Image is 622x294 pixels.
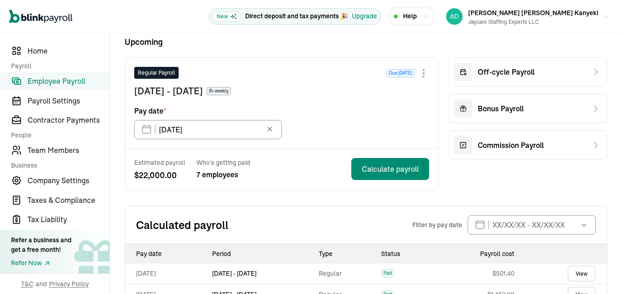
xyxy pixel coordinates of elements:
button: Help [388,7,436,25]
button: Calculate payroll [351,158,429,180]
td: [DATE] [125,263,208,284]
th: Pay date [125,245,208,263]
iframe: Chat Widget [576,250,622,294]
span: Taxes & Compliance [27,195,109,206]
td: [DATE] - [DATE] [208,263,315,284]
button: [PERSON_NAME] [PERSON_NAME] KanyekiJaycare Staffing Experts LLC [442,5,613,28]
input: XX/XX/XX [134,120,282,139]
span: Help [403,11,417,21]
span: New [213,11,241,22]
button: Upgrade [352,11,377,21]
span: [DATE] - [DATE] [134,84,203,98]
span: Filter by pay date [412,220,462,229]
th: Payroll cost [432,245,518,263]
span: Employee Payroll [27,76,109,87]
span: Business [11,161,104,170]
span: Estimated payroll [134,158,186,167]
span: Regular Payroll [138,69,175,77]
th: Period [208,245,315,263]
span: Due [DATE] [387,69,415,77]
span: Pay date [134,105,166,116]
span: Payroll [11,61,104,71]
p: Direct deposit and tax payments 🎉 [245,11,348,21]
a: Refer Now [11,258,71,268]
span: Bonus Payroll [478,103,524,114]
span: Upcoming [125,36,607,48]
span: Privacy Policy [49,279,89,289]
th: Type [315,245,377,263]
input: XX/XX/XX - XX/XX/XX [468,215,596,234]
span: Who’s getting paid [196,158,250,167]
span: Paid [381,269,394,278]
span: T&C [21,279,33,289]
h2: Calculated payroll [136,218,412,232]
span: Company Settings [27,175,109,186]
th: Status [377,245,432,263]
a: View [567,266,596,282]
span: $ 501.40 [492,269,514,278]
span: Home [27,45,109,56]
span: Team Members [27,145,109,156]
span: Commission Payroll [478,140,544,151]
span: People [11,131,104,140]
td: Regular [315,263,377,284]
nav: Global [9,3,72,30]
span: Tax Liability [27,214,109,225]
span: [PERSON_NAME] [PERSON_NAME] Kanyeki [468,9,598,17]
span: Bi-weekly [207,87,231,95]
span: Off-cycle Payroll [478,66,535,77]
div: Jaycare Staffing Experts LLC [468,18,598,26]
span: Payroll Settings [27,95,109,106]
span: Contractor Payments [27,114,109,125]
span: $ 22,000.00 [134,169,186,181]
span: 7 employees [196,169,250,180]
div: Refer a business and get a free month! [11,235,71,255]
